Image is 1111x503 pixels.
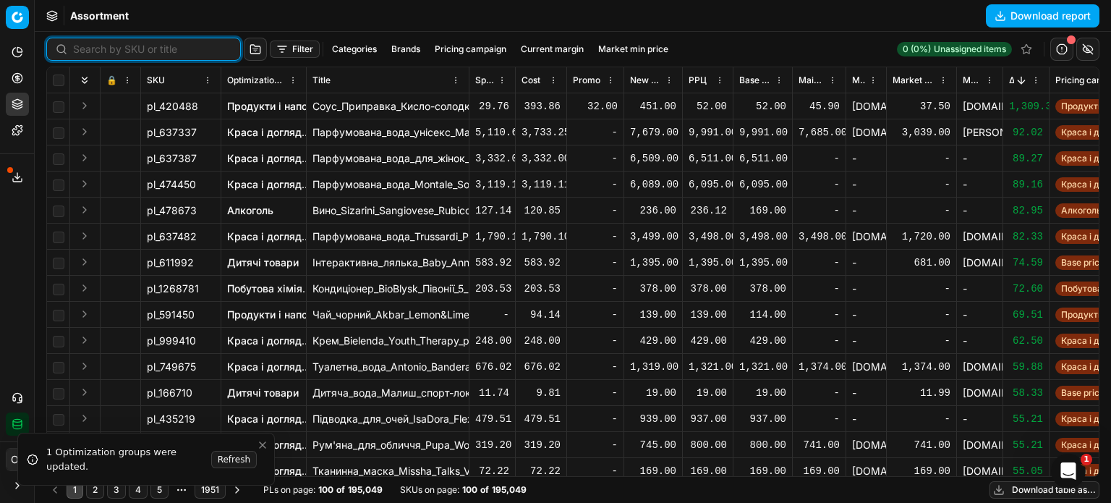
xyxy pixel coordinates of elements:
div: - [799,386,840,400]
span: Title [312,75,331,86]
div: 37.50 [893,99,950,114]
span: 🔒 [106,75,117,86]
div: 1,319.00 [630,360,676,374]
div: 114.00 [739,308,786,322]
button: Expand [76,97,93,114]
div: - [893,177,950,192]
div: 937.00 [739,412,786,426]
div: - [893,151,950,166]
button: 3 [107,481,126,499]
div: 6,095.00 [689,177,727,192]
button: Expand [76,175,93,193]
div: 800.00 [689,438,727,452]
div: 429.00 [689,334,727,348]
div: 1,720.00 [893,229,950,244]
div: [DOMAIN_NAME] [852,464,880,478]
div: 55.21 [1009,412,1043,426]
div: [DOMAIN_NAME] [852,229,880,244]
div: Кондиціонер_BioBlysk_Півонії_5_л [312,282,463,296]
div: 169.00 [739,464,786,478]
div: 741.00 [799,438,840,452]
div: Соус_Приправка_Кисло-солодкий_з_імбиром_та_апельсином,_140_г_(814392) [312,99,463,114]
iframe: Intercom live chat [1051,454,1086,489]
div: Дитяча_вода_Малиш_спорт-лок,_0,33_л [312,386,463,400]
div: 52.00 [739,99,786,114]
span: SKU [147,75,165,86]
div: 120.85 [522,203,561,218]
a: Дитячі товари [227,255,299,270]
div: 3,039.00 [893,125,950,140]
div: 94.14 [522,308,561,322]
div: - [799,308,840,322]
span: SKUs on page : [400,484,459,496]
button: Pricing campaign [429,41,512,58]
button: Expand [76,149,93,166]
button: Expand [76,201,93,219]
strong: 100 [318,484,333,496]
div: - [799,282,840,296]
div: 52.00 [689,99,727,114]
button: Current margin [515,41,589,58]
div: Туалетна_вода_Antonio_Banderas_Blue_Seduction_50_мл [312,360,463,374]
div: - [573,177,618,192]
a: Краса і догляд [227,177,302,192]
button: Sorted by Δ, % descending [1014,73,1029,88]
div: Парфумована_вода_для_жінок_Narciso_Rodriguez_For_Her_50_мл [312,151,463,166]
nav: breadcrumb [70,9,129,23]
div: 29.76 [475,99,509,114]
div: 127.14 [475,203,509,218]
div: 139.00 [630,308,676,322]
div: 19.00 [739,386,786,400]
div: [DOMAIN_NAME] [963,99,997,114]
button: 5 [150,481,169,499]
button: Download report [986,4,1099,28]
div: 3,119.11 [522,177,561,192]
a: Побутова хімія [227,282,302,296]
button: Expand [76,227,93,245]
div: 5,110.62 [475,125,509,140]
button: Go to next page [229,481,246,499]
div: 800.00 [739,438,786,452]
div: [DOMAIN_NAME], [DOMAIN_NAME], [DOMAIN_NAME] [852,438,880,452]
div: - [799,255,840,270]
div: - [799,412,840,426]
div: 72.22 [522,464,561,478]
div: 32.00 [573,99,618,114]
span: pl_637482 [147,229,197,244]
button: Expand [76,305,93,323]
div: - [893,282,950,296]
div: - [573,360,618,374]
div: 82.33 [1009,229,1043,244]
div: Тканинна_маска_Missha_Talks_Vegan_Squeeze_Mega_Nutritious,_27_г [312,464,463,478]
span: Assortment [70,9,129,23]
div: 3,498.00 [739,229,786,244]
span: Main CD min price [799,75,825,86]
span: pl_591450 [147,308,195,322]
div: - [799,203,840,218]
div: - [573,282,618,296]
div: 429.00 [630,334,676,348]
span: Optimization group [227,75,286,86]
div: 9.81 [522,386,561,400]
div: 3,733.25 [522,125,561,140]
button: Expand [76,123,93,140]
button: Expand [76,358,93,375]
div: 11.99 [893,386,950,400]
div: 248.00 [475,334,509,348]
button: Expand [76,331,93,349]
div: - [573,334,618,348]
div: - [573,151,618,166]
div: 6,511.00 [739,151,786,166]
div: - [475,308,509,322]
div: - [852,255,880,270]
button: Download table as... [989,481,1099,499]
div: - [893,203,950,218]
button: Expand [76,279,93,297]
div: - [573,412,618,426]
button: Expand [76,410,93,427]
div: 3,119.11 [475,177,509,192]
div: 6,511.00 [689,151,727,166]
div: - [573,125,618,140]
span: Δ, % [1009,75,1014,86]
div: 1,321.00 [739,360,786,374]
